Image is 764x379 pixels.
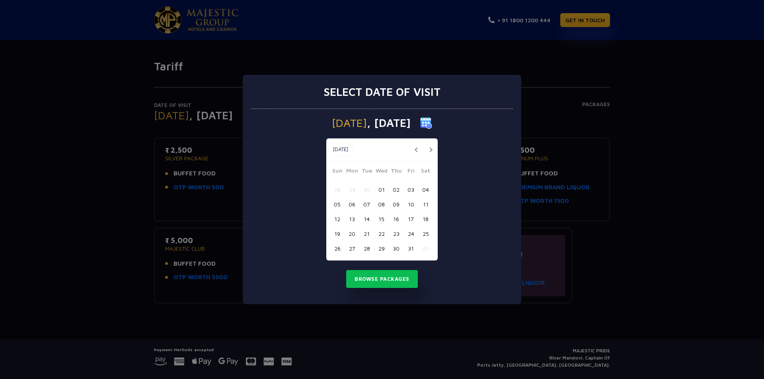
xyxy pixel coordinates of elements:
button: 30 [389,241,403,256]
button: 06 [345,197,359,212]
button: 20 [345,226,359,241]
span: Tue [359,166,374,177]
h3: Select date of visit [324,85,440,99]
button: 02 [389,182,403,197]
button: 19 [330,226,345,241]
button: [DATE] [328,144,353,155]
span: Mon [345,166,359,177]
button: 11 [418,197,433,212]
button: 07 [359,197,374,212]
button: 04 [418,182,433,197]
span: Sat [418,166,433,177]
button: 13 [345,212,359,226]
button: 22 [374,226,389,241]
button: 31 [403,241,418,256]
button: 12 [330,212,345,226]
button: 30 [359,182,374,197]
button: 26 [330,241,345,256]
button: 24 [403,226,418,241]
button: 10 [403,197,418,212]
span: [DATE] [332,117,367,128]
button: 09 [389,197,403,212]
button: 18 [418,212,433,226]
button: 29 [374,241,389,256]
button: 29 [345,182,359,197]
span: , [DATE] [367,117,411,128]
button: 21 [359,226,374,241]
button: 01 [374,182,389,197]
span: Wed [374,166,389,177]
button: Browse Packages [346,270,418,288]
button: 28 [359,241,374,256]
button: 08 [374,197,389,212]
span: Thu [389,166,403,177]
button: 01 [418,241,433,256]
button: 15 [374,212,389,226]
span: Sun [330,166,345,177]
button: 03 [403,182,418,197]
img: calender icon [420,117,432,129]
span: Fri [403,166,418,177]
button: 05 [330,197,345,212]
button: 23 [389,226,403,241]
button: 27 [345,241,359,256]
button: 16 [389,212,403,226]
button: 25 [418,226,433,241]
button: 14 [359,212,374,226]
button: 17 [403,212,418,226]
button: 28 [330,182,345,197]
